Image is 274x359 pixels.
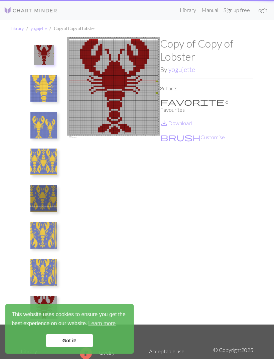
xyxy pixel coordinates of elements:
h1: Copy of Copy of Lobster [160,37,253,63]
a: yogujette [31,26,47,31]
p: 8 charts [160,84,253,92]
li: Copy of Copy of Lobster [47,25,95,32]
a: Library [177,3,199,17]
span: favorite [160,97,224,106]
h2: By [160,66,253,73]
a: learn more about cookies [87,319,117,329]
a: Library [11,26,24,31]
p: 6 Favourites [160,98,253,114]
img: Copy of Actual Body Chart [30,222,57,249]
img: Actual Body Chart [30,185,57,212]
i: Download [160,119,168,127]
span: save_alt [160,118,168,128]
a: Sign up free [221,3,253,17]
a: Login [253,3,270,17]
a: dismiss cookie message [46,334,93,347]
div: cookieconsent [5,304,134,354]
i: Favourite [160,98,224,106]
a: Acceptable use [149,348,184,354]
img: Lobster Gauge [30,75,57,102]
a: Ravelry [80,349,115,356]
a: yogujette [168,66,195,73]
a: DownloadDownload [160,120,192,126]
span: brush [160,132,200,142]
span: This website uses cookies to ensure you get the best experience on our website. [12,310,127,329]
img: Lobster [67,37,160,324]
img: Size Variations of Lobsters [30,112,57,139]
img: Actual Lobster Sleeve [30,149,57,175]
button: CustomiseCustomise [160,133,225,142]
img: Copy of Copy of Actual Body Chart [30,259,57,286]
img: Logo [4,6,57,14]
i: Customise [160,133,200,141]
a: Manual [199,3,221,17]
img: Copy of Lobster [30,296,57,323]
img: Lobster [34,45,54,65]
